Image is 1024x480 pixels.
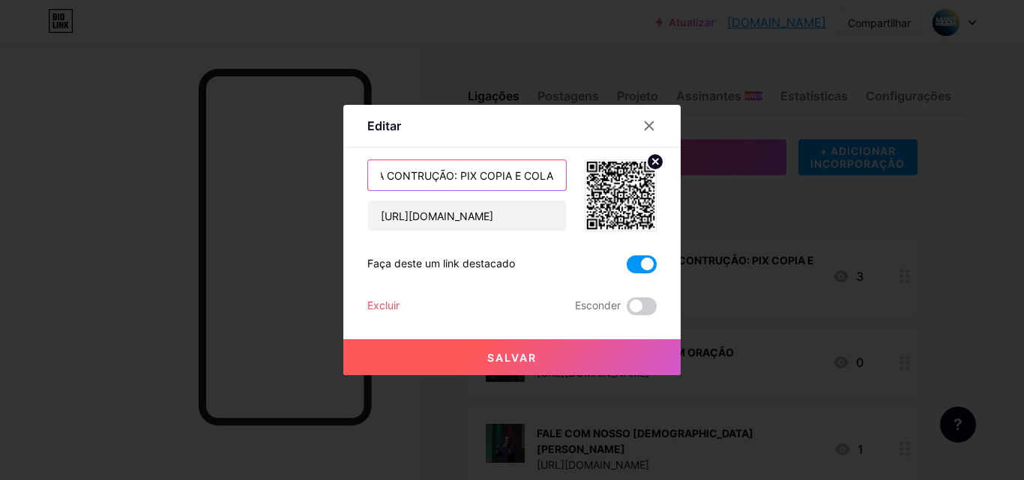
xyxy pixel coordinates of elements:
[585,160,657,231] img: link_miniatura
[367,257,515,270] font: Faça deste um link destacado
[575,299,621,312] font: Esconder
[487,351,537,364] font: Salvar
[368,201,566,231] input: URL
[368,160,566,190] input: Título
[367,118,401,133] font: Editar
[367,299,400,312] font: Excluir
[343,339,681,375] button: Salvar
